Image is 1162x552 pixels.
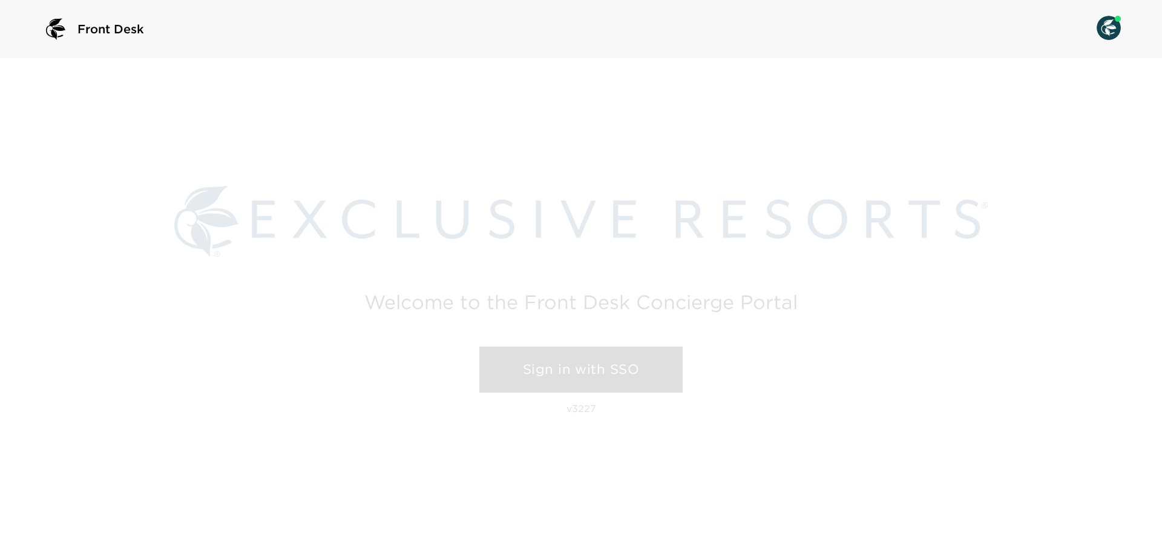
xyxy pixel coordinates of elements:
[1097,16,1121,40] img: User
[174,186,988,257] img: Exclusive Resorts logo
[479,347,683,393] a: Sign in with SSO
[77,21,144,38] span: Front Desk
[566,402,596,414] p: v3227
[364,293,798,311] h2: Welcome to the Front Desk Concierge Portal
[41,15,70,44] img: logo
